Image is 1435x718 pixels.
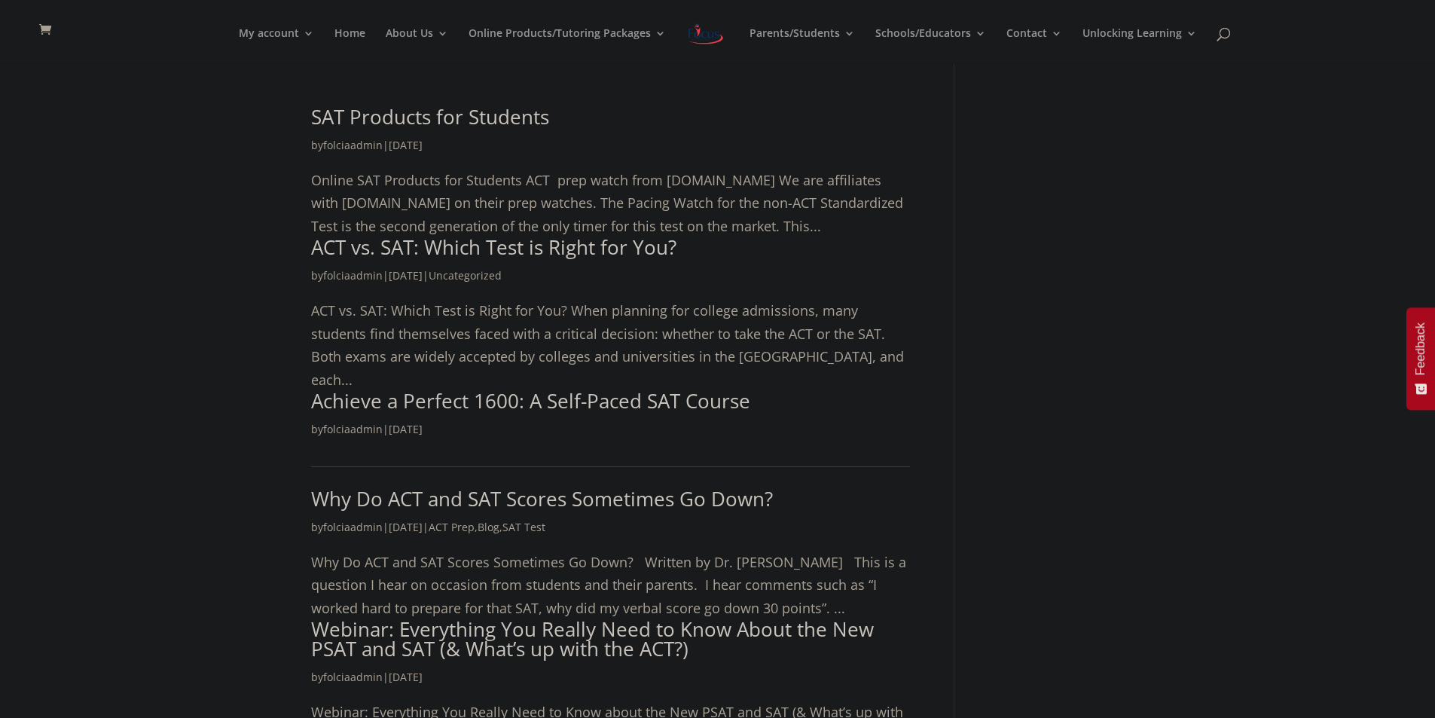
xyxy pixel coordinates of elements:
[311,418,910,453] p: by |
[311,489,910,619] article: Why Do ACT and SAT Scores Sometimes Go Down? Written by Dr. [PERSON_NAME] This is a question I he...
[311,107,910,237] article: Online SAT Products for Students ACT prep watch from [DOMAIN_NAME] We are affiliates with [DOMAIN...
[1414,322,1427,375] span: Feedback
[389,268,423,283] span: [DATE]
[1006,28,1062,63] a: Contact
[323,520,383,534] a: folciaadmin
[502,520,545,534] a: SAT Test
[323,422,383,436] a: folciaadmin
[311,616,874,662] a: Webinar: Everything You Really Need to Know About the New PSAT and SAT (& What’s up with the ACT?)
[389,670,423,684] span: [DATE]
[323,138,383,152] a: folciaadmin
[311,264,910,299] p: by | |
[389,138,423,152] span: [DATE]
[311,666,910,701] p: by |
[686,20,725,47] img: Focus on Learning
[311,485,773,512] a: Why Do ACT and SAT Scores Sometimes Go Down?
[334,28,365,63] a: Home
[311,103,549,130] a: SAT Products for Students
[478,520,499,534] a: Blog
[1082,28,1197,63] a: Unlocking Learning
[750,28,855,63] a: Parents/Students
[429,268,502,283] a: Uncategorized
[389,520,423,534] span: [DATE]
[311,516,910,551] p: by | | , ,
[386,28,448,63] a: About Us
[1406,307,1435,410] button: Feedback - Show survey
[311,234,676,261] a: ACT vs. SAT: Which Test is Right for You?
[469,28,666,63] a: Online Products/Tutoring Packages
[311,134,910,169] p: by |
[239,28,314,63] a: My account
[875,28,986,63] a: Schools/Educators
[311,387,750,414] a: Achieve a Perfect 1600: A Self-Paced SAT Course
[323,268,383,283] a: folciaadmin
[389,422,423,436] span: [DATE]
[323,670,383,684] a: folciaadmin
[311,237,910,391] article: ACT vs. SAT: Which Test is Right for You? When planning for college admissions, many students fin...
[429,520,475,534] a: ACT Prep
